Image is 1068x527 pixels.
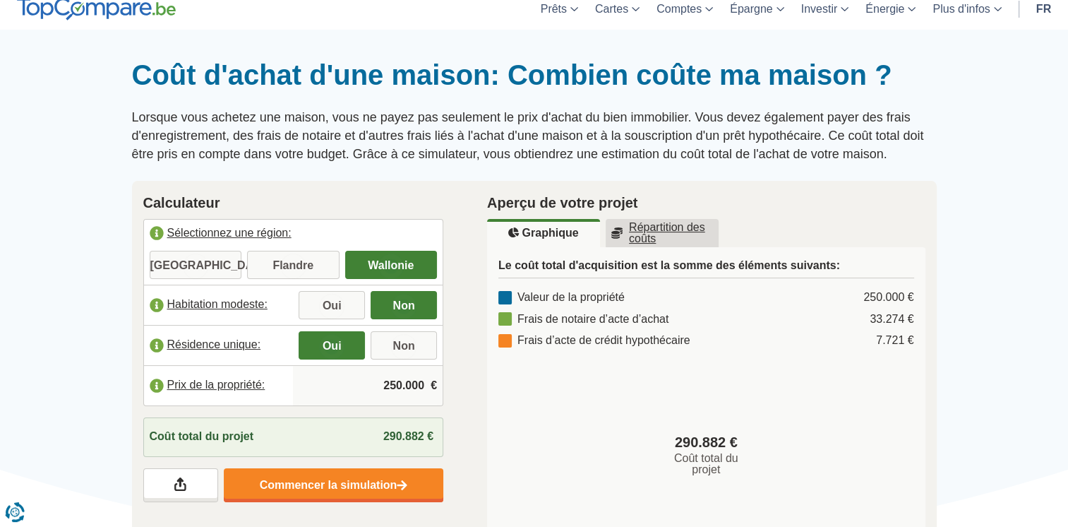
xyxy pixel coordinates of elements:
[863,290,913,306] div: 250.000 €
[660,453,752,475] span: Coût total du projet
[498,259,914,278] h3: Le coût total d'acquisition est la somme des éléments suivants:
[299,291,365,319] label: Oui
[144,220,443,251] label: Sélectionnez une région:
[397,480,407,492] img: Commencer la simulation
[371,291,437,319] label: Non
[487,192,925,213] h2: Aperçu de votre projet
[498,290,625,306] div: Valeur de la propriété
[144,370,294,401] label: Prix de la propriété:
[345,251,438,279] label: Wallonie
[224,468,443,502] a: Commencer la simulation
[143,192,444,213] h2: Calculateur
[675,432,738,453] span: 290.882 €
[150,251,242,279] label: [GEOGRAPHIC_DATA]
[143,468,218,502] a: Partagez vos résultats
[383,430,433,442] span: 290.882 €
[144,330,294,361] label: Résidence unique:
[508,227,578,239] u: Graphique
[132,58,937,92] h1: Coût d'achat d'une maison: Combien coûte ma maison ?
[299,331,365,360] label: Oui
[876,333,913,349] div: 7.721 €
[132,109,937,163] p: Lorsque vous achetez une maison, vous ne payez pas seulement le prix d'achat du bien immobilier. ...
[299,367,437,405] input: |
[247,251,340,279] label: Flandre
[498,333,690,349] div: Frais d’acte de crédit hypothécaire
[870,312,913,328] div: 33.274 €
[150,429,254,445] span: Coût total du projet
[144,290,294,321] label: Habitation modeste:
[431,378,437,394] span: €
[611,222,713,244] u: Répartition des coûts
[371,331,437,360] label: Non
[498,312,668,328] div: Frais de notaire d’acte d’achat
